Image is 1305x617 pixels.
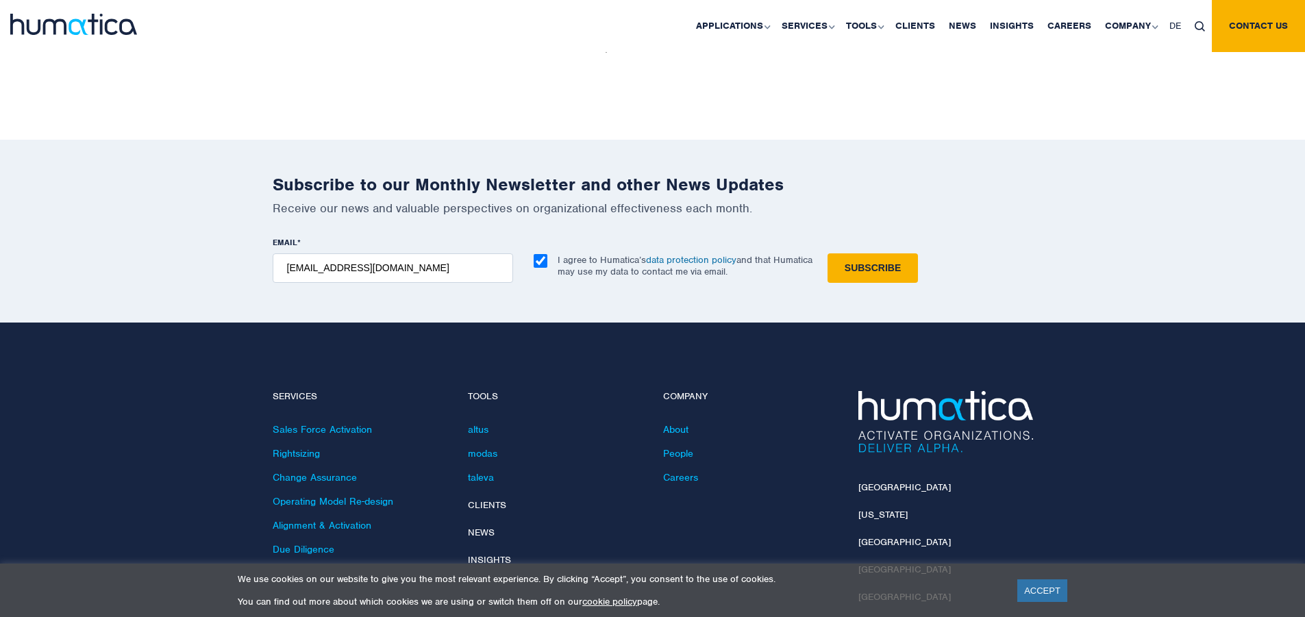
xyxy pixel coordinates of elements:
[582,596,637,607] a: cookie policy
[273,253,513,283] input: name@company.com
[273,174,1033,195] h2: Subscribe to our Monthly Newsletter and other News Updates
[828,253,918,283] input: Subscribe
[663,471,698,483] a: Careers
[238,573,1000,585] p: We use cookies on our website to give you the most relevant experience. By clicking “Accept”, you...
[273,543,334,555] a: Due Diligence
[468,447,497,459] a: modas
[1017,579,1067,602] a: ACCEPT
[273,519,371,531] a: Alignment & Activation
[858,536,951,548] a: [GEOGRAPHIC_DATA]
[10,14,137,35] img: logo
[663,447,693,459] a: People
[1169,20,1181,32] span: DE
[468,423,488,436] a: altus
[558,254,812,277] p: I agree to Humatica’s and that Humatica may use my data to contact me via email.
[273,495,393,507] a: Operating Model Re-design
[858,481,951,493] a: [GEOGRAPHIC_DATA]
[273,201,1033,216] p: Receive our news and valuable perspectives on organizational effectiveness each month.
[468,391,643,403] h4: Tools
[273,447,320,459] a: Rightsizing
[1195,21,1205,32] img: search_icon
[468,471,494,483] a: taleva
[663,423,688,436] a: About
[468,554,511,566] a: Insights
[858,391,1033,453] img: Humatica
[273,237,297,248] span: EMAIL
[534,254,547,268] input: I agree to Humatica’sdata protection policyand that Humatica may use my data to contact me via em...
[273,391,447,403] h4: Services
[238,596,1000,607] p: You can find out more about which cookies we are using or switch them off on our page.
[468,527,495,538] a: News
[468,499,506,511] a: Clients
[646,254,736,266] a: data protection policy
[663,391,838,403] h4: Company
[273,423,372,436] a: Sales Force Activation
[273,471,357,483] a: Change Assurance
[858,509,908,520] a: [US_STATE]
